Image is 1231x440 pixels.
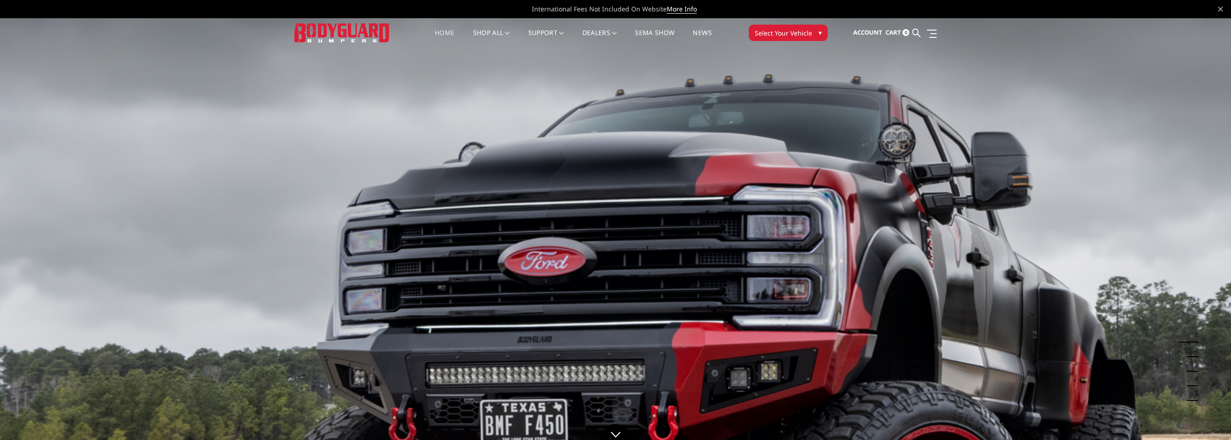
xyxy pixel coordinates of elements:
button: 3 of 5 [1189,357,1198,372]
a: Dealers [582,30,617,47]
span: Account [853,28,882,36]
a: Home [435,30,454,47]
a: Account [853,20,882,45]
a: News [693,30,711,47]
span: Cart [886,28,901,36]
span: ▾ [819,28,822,37]
button: 1 of 5 [1189,328,1198,343]
button: 4 of 5 [1189,372,1198,386]
img: BODYGUARD BUMPERS [294,23,390,42]
button: 5 of 5 [1189,386,1198,401]
a: shop all [473,30,510,47]
a: More Info [667,5,697,14]
button: Select Your Vehicle [749,25,828,41]
button: 2 of 5 [1189,343,1198,357]
span: 0 [902,29,909,36]
span: Select Your Vehicle [755,28,812,38]
a: Click to Down [600,424,632,440]
a: Cart 0 [886,20,909,45]
a: SEMA Show [635,30,675,47]
a: Support [528,30,564,47]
